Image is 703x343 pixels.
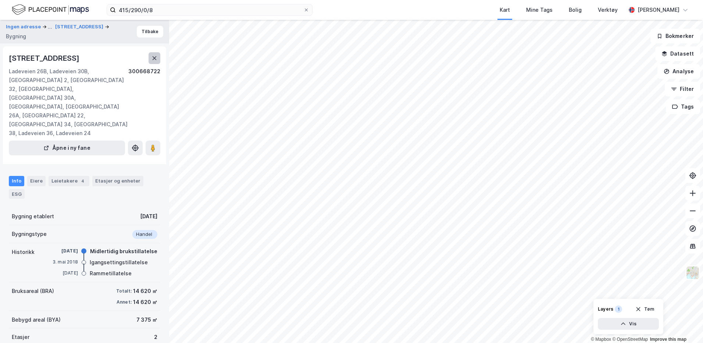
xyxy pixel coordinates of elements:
div: Kart [500,6,510,14]
div: [STREET_ADDRESS] [9,52,81,64]
div: Kontrollprogram for chat [666,308,703,343]
div: ... [48,22,52,31]
div: Mine Tags [526,6,553,14]
div: Igangsettingstillatelse [90,258,148,267]
div: Annet: [117,299,132,305]
button: Tilbake [137,26,163,38]
button: Tags [666,99,700,114]
div: Bygningstype [12,230,47,238]
button: Analyse [657,64,700,79]
div: Rammetillatelse [90,269,132,278]
div: Totalt: [116,288,132,294]
button: [STREET_ADDRESS] [55,23,105,31]
button: Tøm [631,303,659,315]
div: 2 [139,333,157,342]
iframe: Chat Widget [666,308,703,343]
button: Filter [665,82,700,96]
div: 14 620 ㎡ [133,298,157,307]
div: [DATE] [49,248,78,254]
div: 4 [79,177,86,185]
img: Z [686,266,700,280]
div: [PERSON_NAME] [638,6,679,14]
div: Ladeveien 26B, Ladeveien 30B, [GEOGRAPHIC_DATA] 2, [GEOGRAPHIC_DATA] 32, [GEOGRAPHIC_DATA], [GEOG... [9,67,128,138]
div: Bygning etablert [12,212,54,221]
button: Vis [598,318,659,330]
input: Søk på adresse, matrikkel, gårdeiere, leietakere eller personer [116,4,303,15]
div: Verktøy [598,6,618,14]
div: 1 [615,305,622,313]
a: Improve this map [650,337,686,342]
button: Åpne i ny fane [9,141,125,155]
div: Bebygd areal (BYA) [12,315,61,324]
div: Bolig [569,6,582,14]
div: Etasjer og enheter [95,177,140,184]
div: Eiere [27,176,46,186]
a: OpenStreetMap [612,337,648,342]
a: Mapbox [591,337,611,342]
div: Leietakere [49,176,89,186]
div: 3. mai 2018 [49,259,78,265]
div: Bruksareal (BRA) [12,287,54,296]
div: Midlertidig brukstillatelse [90,247,157,256]
button: Ingen adresse [6,22,42,31]
div: Historikk [12,248,35,257]
div: 300668722 [128,67,160,138]
button: Bokmerker [650,29,700,43]
div: 14 620 ㎡ [133,287,157,296]
div: 7 375 ㎡ [136,315,157,324]
div: ESG [9,189,25,199]
div: Info [9,176,24,186]
div: Etasjer [12,333,29,342]
div: [DATE] [49,270,78,276]
img: logo.f888ab2527a4732fd821a326f86c7f29.svg [12,3,89,16]
div: [DATE] [140,212,157,221]
div: Bygning [6,32,26,41]
button: Datasett [655,46,700,61]
div: Layers [598,306,613,312]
